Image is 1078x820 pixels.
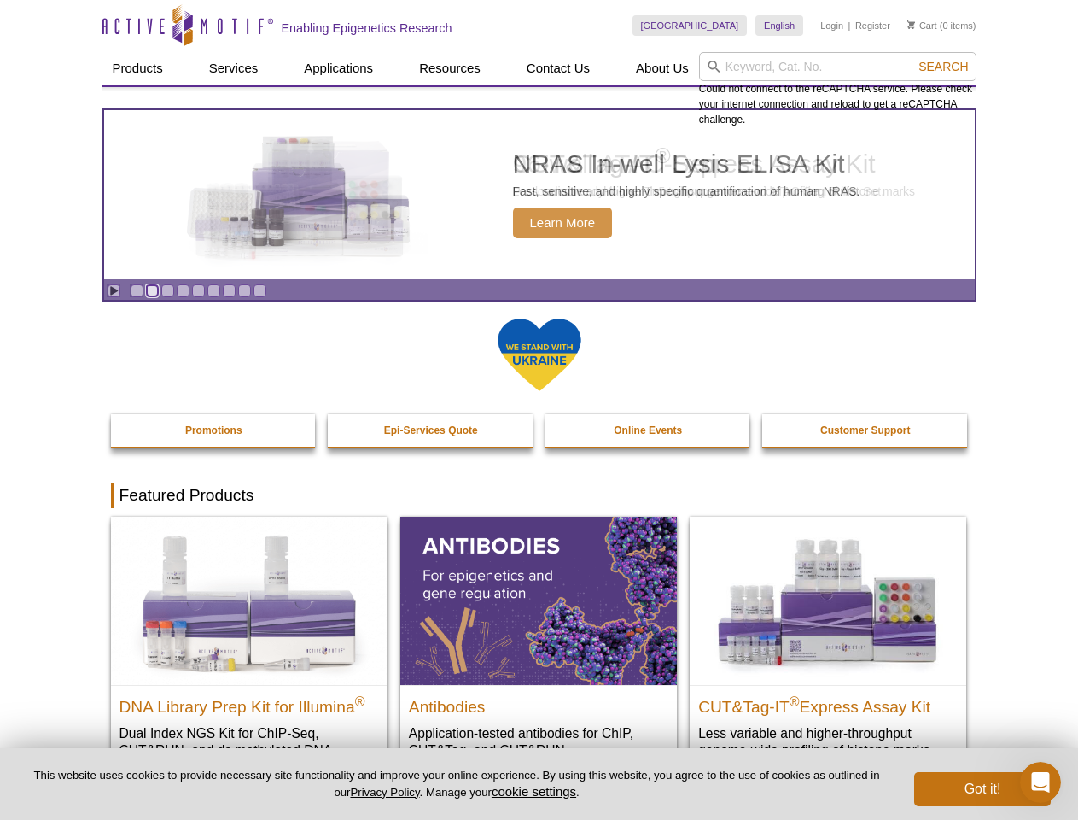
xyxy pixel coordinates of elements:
[513,151,860,177] h2: NRAS In-well Lysis ELISA Kit
[185,425,242,436] strong: Promotions
[102,52,173,85] a: Products
[199,52,269,85] a: Services
[108,284,120,297] a: Toggle autoplay
[192,284,205,297] a: Go to slide 5
[918,60,968,73] span: Search
[699,52,976,81] input: Keyword, Cat. No.
[350,786,419,799] a: Privacy Policy
[762,414,969,447] a: Customer Support
[409,52,491,85] a: Resources
[111,517,387,793] a: DNA Library Prep Kit for Illumina DNA Library Prep Kit for Illumina® Dual Index NGS Kit for ChIP-...
[111,483,968,508] h2: Featured Products
[119,724,379,776] p: Dual Index NGS Kit for ChIP-Seq, CUT&RUN, and ds methylated DNA assays.
[626,52,699,85] a: About Us
[355,694,365,708] sup: ®
[409,724,668,759] p: Application-tested antibodies for ChIP, CUT&Tag, and CUT&RUN.
[755,15,803,36] a: English
[409,690,668,716] h2: Antibodies
[282,20,452,36] h2: Enabling Epigenetics Research
[207,284,220,297] a: Go to slide 6
[513,208,613,238] span: Learn More
[111,517,387,684] img: DNA Library Prep Kit for Illumina
[497,317,582,393] img: We Stand With Ukraine
[111,414,318,447] a: Promotions
[698,724,958,759] p: Less variable and higher-throughput genome-wide profiling of histone marks​.
[907,20,937,32] a: Cart
[907,15,976,36] li: (0 items)
[855,20,890,32] a: Register
[27,768,886,800] p: This website uses cookies to provide necessary site functionality and improve your online experie...
[632,15,748,36] a: [GEOGRAPHIC_DATA]
[177,284,189,297] a: Go to slide 4
[172,136,428,254] img: NRAS In-well Lysis ELISA Kit
[820,20,843,32] a: Login
[907,20,915,29] img: Your Cart
[161,284,174,297] a: Go to slide 3
[223,284,236,297] a: Go to slide 7
[820,425,910,436] strong: Customer Support
[699,52,976,127] div: Could not connect to the reCAPTCHA service. Please check your internet connection and reload to g...
[790,694,800,708] sup: ®
[690,517,966,684] img: CUT&Tag-IT® Express Assay Kit
[238,284,251,297] a: Go to slide 8
[384,425,478,436] strong: Epi-Services Quote
[516,52,600,85] a: Contact Us
[146,284,159,297] a: Go to slide 2
[848,15,851,36] li: |
[914,772,1051,806] button: Got it!
[400,517,677,776] a: All Antibodies Antibodies Application-tested antibodies for ChIP, CUT&Tag, and CUT&RUN.
[614,425,682,436] strong: Online Events
[294,52,383,85] a: Applications
[513,184,860,199] p: Fast, sensitive, and highly specific quantification of human NRAS.
[545,414,752,447] a: Online Events
[913,59,973,74] button: Search
[131,284,143,297] a: Go to slide 1
[400,517,677,684] img: All Antibodies
[104,110,975,279] article: NRAS In-well Lysis ELISA Kit
[104,110,975,279] a: NRAS In-well Lysis ELISA Kit NRAS In-well Lysis ELISA Kit Fast, sensitive, and highly specific qu...
[690,517,966,776] a: CUT&Tag-IT® Express Assay Kit CUT&Tag-IT®Express Assay Kit Less variable and higher-throughput ge...
[119,690,379,716] h2: DNA Library Prep Kit for Illumina
[492,784,576,799] button: cookie settings
[328,414,534,447] a: Epi-Services Quote
[698,690,958,716] h2: CUT&Tag-IT Express Assay Kit
[253,284,266,297] a: Go to slide 9
[1020,762,1061,803] iframe: Intercom live chat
